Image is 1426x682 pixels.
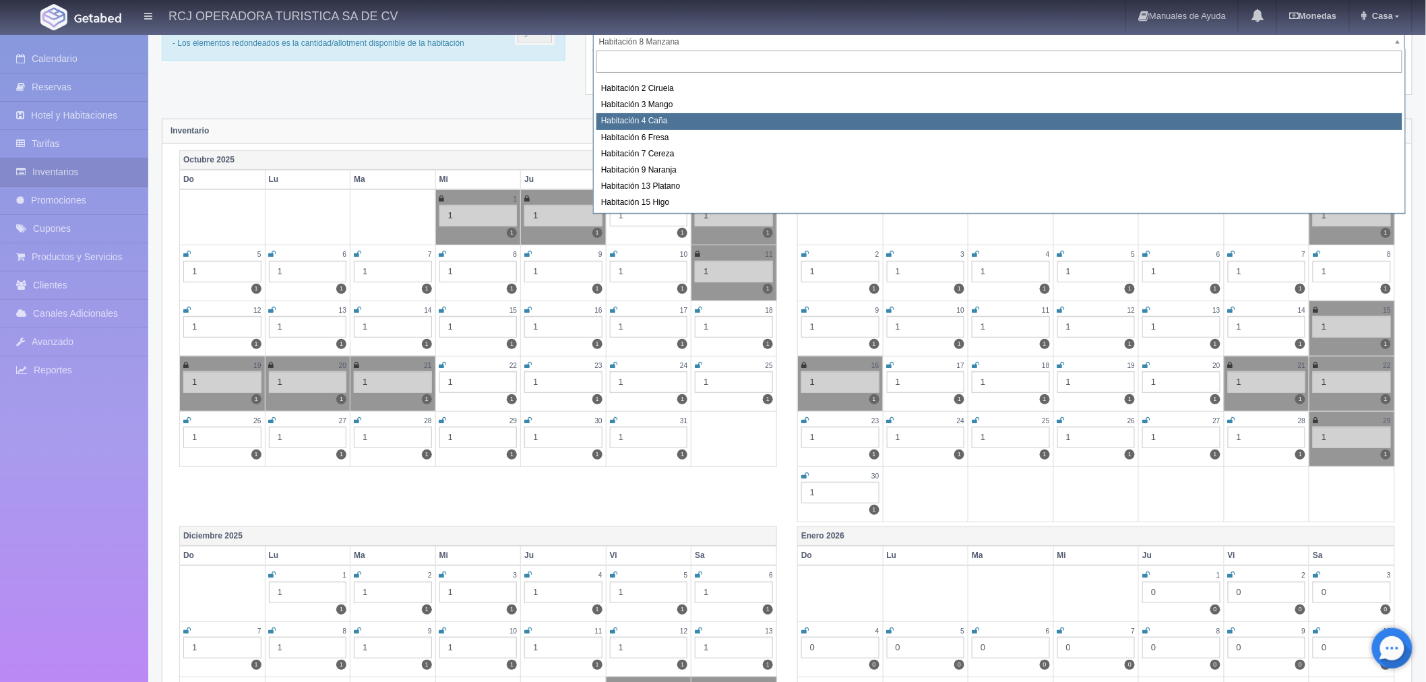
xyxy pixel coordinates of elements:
[596,179,1402,195] div: Habitación 13 Platano
[596,113,1402,129] div: Habitación 4 Caña
[596,130,1402,146] div: Habitación 6 Fresa
[596,195,1402,211] div: Habitación 15 Higo
[596,146,1402,162] div: Habitación 7 Cereza
[596,81,1402,97] div: Habitación 2 Ciruela
[596,162,1402,179] div: Habitación 9 Naranja
[596,97,1402,113] div: Habitación 3 Mango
